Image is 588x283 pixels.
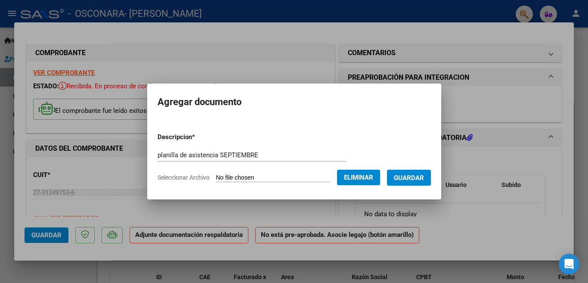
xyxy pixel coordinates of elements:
button: Guardar [387,170,431,186]
p: Descripcion [158,132,240,142]
span: Seleccionar Archivo [158,174,210,181]
button: Eliminar [337,170,380,185]
div: Open Intercom Messenger [559,254,579,274]
h2: Agregar documento [158,94,431,110]
span: Eliminar [344,174,373,181]
span: Guardar [394,174,424,182]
